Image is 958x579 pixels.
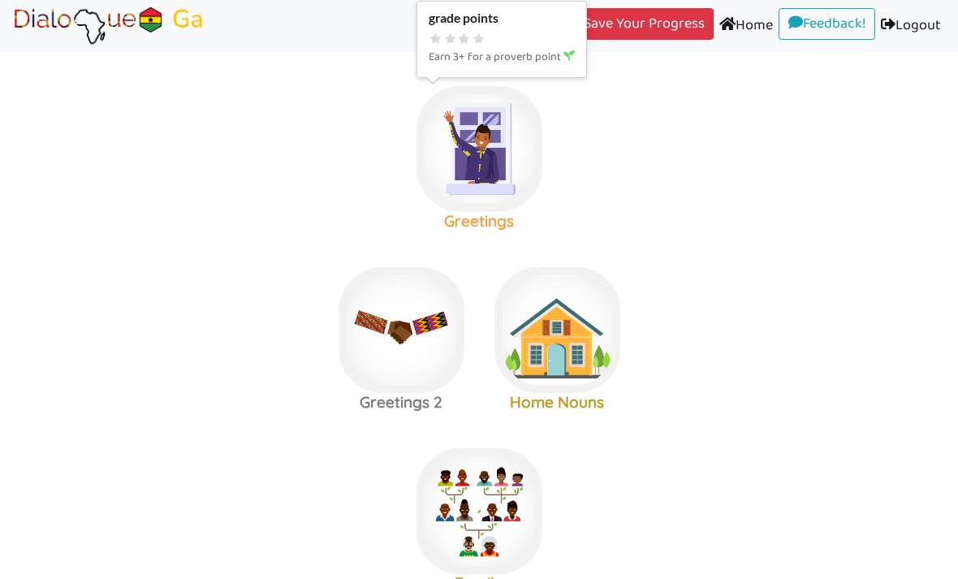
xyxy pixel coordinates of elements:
[779,8,875,41] a: Feedback!
[429,48,575,67] p: Earn 3+ for a proverb point
[555,8,714,41] a: Save Your Progress
[401,212,557,231] h3: Greetings
[339,267,464,393] img: greetings.3fee7869.jpg
[525,94,550,119] img: r5+QtVXYuttHLoUAAAAABJRU5ErkJggg==
[525,456,550,481] img: r5+QtVXYuttHLoUAAAAABJRU5ErkJggg==
[603,275,628,300] img: r5+QtVXYuttHLoUAAAAABJRU5ErkJggg==
[416,448,542,574] img: family.5a65002c.jpg
[447,275,472,300] img: r5+QtVXYuttHLoUAAAAABJRU5ErkJggg==
[494,267,620,393] img: homenouns.6a985b78.jpg
[714,8,779,45] a: Home
[429,11,575,26] div: grade points
[11,6,206,46] img: Brand
[875,8,947,45] a: Logout
[416,86,542,212] img: welcome-textile.9f7a6d7f.png
[323,393,479,412] h3: Greetings 2
[479,393,635,412] h3: Home Nouns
